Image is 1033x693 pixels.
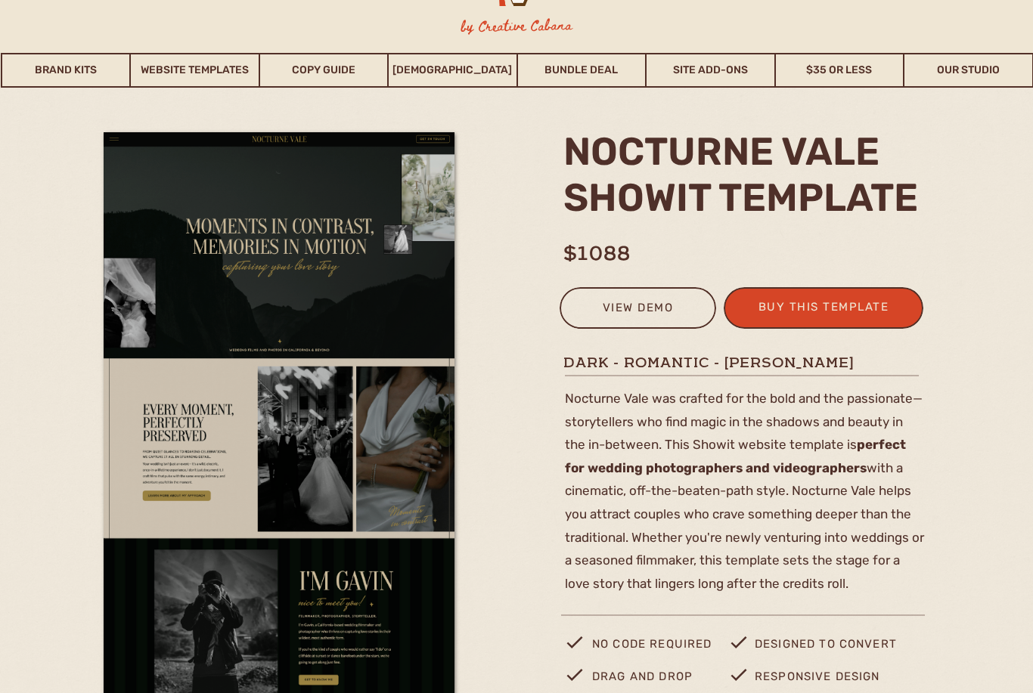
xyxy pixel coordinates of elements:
p: no code required [592,634,729,664]
a: Copy Guide [260,53,388,88]
a: Site Add-Ons [647,53,774,88]
h1: dark - romantic - [PERSON_NAME] [563,353,923,372]
a: Brand Kits [2,53,130,88]
h3: by Creative Cabana [448,15,585,38]
a: [DEMOGRAPHIC_DATA] [389,53,516,88]
a: view demo [569,298,706,323]
p: Nocturne Vale was crafted for the bold and the passionate— storytellers who find magic in the sha... [565,387,925,589]
h2: nocturne vale Showit template [563,128,929,219]
h1: $1088 [563,239,686,258]
p: designed to convert [755,634,925,664]
a: Our Studio [904,53,1032,88]
a: $35 or Less [776,53,904,88]
a: Bundle Deal [518,53,646,88]
a: Website Templates [131,53,259,88]
a: buy this template [749,297,898,322]
b: perfect for wedding photographers and videographers [565,437,906,475]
